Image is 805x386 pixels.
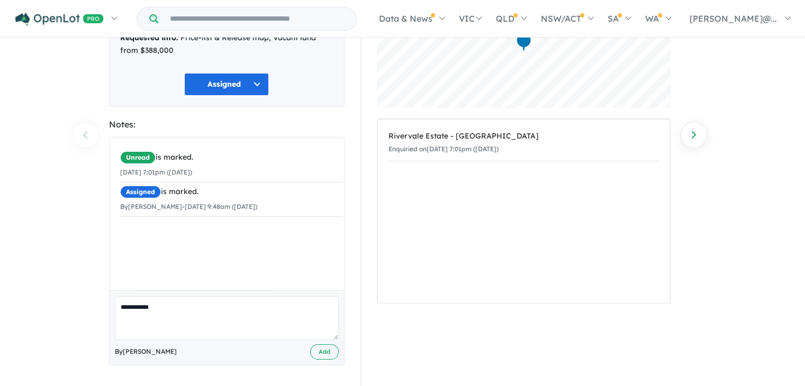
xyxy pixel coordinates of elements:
button: Assigned [184,73,269,96]
a: Rivervale Estate - [GEOGRAPHIC_DATA]Enquiried on[DATE] 7:01pm ([DATE]) [388,125,659,161]
span: Assigned [120,186,161,198]
small: By [PERSON_NAME] - [DATE] 9:48am ([DATE]) [120,203,257,210]
div: Notes: [109,117,345,132]
img: Openlot PRO Logo White [15,13,104,26]
div: Map marker [515,32,531,52]
span: By [PERSON_NAME] [115,346,177,357]
div: is marked. [120,151,341,164]
span: Unread [120,151,156,164]
button: Add [310,344,339,360]
div: Rivervale Estate - [GEOGRAPHIC_DATA] [388,130,659,143]
small: Enquiried on [DATE] 7:01pm ([DATE]) [388,145,499,153]
div: is marked. [120,186,341,198]
input: Try estate name, suburb, builder or developer [160,7,354,30]
span: [PERSON_NAME]@... [690,13,777,24]
small: [DATE] 7:01pm ([DATE]) [120,168,192,176]
div: Price-list & Release map, Vacant land from $388,000 [120,32,333,57]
